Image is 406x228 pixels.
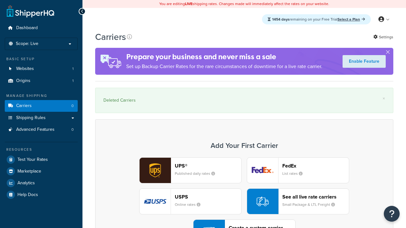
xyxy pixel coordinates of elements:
[5,63,78,75] li: Websites
[5,75,78,87] li: Origins
[5,124,78,136] li: Advanced Features
[175,163,241,169] header: UPS®
[5,56,78,62] div: Basic Setup
[282,163,349,169] header: FedEx
[5,189,78,200] a: Help Docs
[257,195,269,207] img: icon-carrier-liverate-becf4550.svg
[373,33,393,41] a: Settings
[175,171,220,176] small: Published daily rates
[16,127,55,132] span: Advanced Features
[383,96,385,101] a: ×
[126,52,322,62] h4: Prepare your business and never miss a sale
[384,206,400,222] button: Open Resource Center
[140,189,171,214] img: usps logo
[16,66,34,72] span: Websites
[16,103,32,109] span: Carriers
[16,25,38,31] span: Dashboard
[247,188,349,214] button: See all live rate carriersSmall Package & LTL Freight
[102,142,387,149] h3: Add Your First Carrier
[282,202,340,207] small: Small Package & LTL Freight
[139,188,242,214] button: usps logoUSPSOnline rates
[282,171,308,176] small: List rates
[95,48,126,75] img: ad-rules-rateshop-fe6ec290ccb7230408bd80ed9643f0289d75e0ffd9eb532fc0e269fcd187b520.png
[17,157,48,162] span: Test Your Rates
[5,166,78,177] a: Marketplace
[5,63,78,75] a: Websites 1
[5,147,78,152] div: Resources
[175,194,241,200] header: USPS
[5,177,78,189] a: Analytics
[5,100,78,112] li: Carriers
[185,1,193,7] b: LIVE
[343,55,386,68] a: Enable Feature
[262,14,371,24] div: remaining on your Free Trial
[126,62,322,71] p: Set up Backup Carrier Rates for the rare circumstances of downtime for a live rate carrier.
[17,192,38,198] span: Help Docs
[5,93,78,98] div: Manage Shipping
[139,157,242,183] button: ups logoUPS®Published daily rates
[95,31,126,43] h1: Carriers
[17,180,35,186] span: Analytics
[103,96,385,105] div: Deleted Carriers
[72,78,74,84] span: 1
[5,154,78,165] a: Test Your Rates
[5,22,78,34] a: Dashboard
[7,5,54,17] a: ShipperHQ Home
[247,157,349,183] button: fedEx logoFedExList rates
[5,124,78,136] a: Advanced Features 0
[5,75,78,87] a: Origins 1
[16,115,46,121] span: Shipping Rules
[282,194,349,200] header: See all live rate carriers
[272,16,290,22] strong: 1454 days
[247,158,278,183] img: fedEx logo
[72,66,74,72] span: 1
[175,202,206,207] small: Online rates
[16,78,30,84] span: Origins
[140,158,171,183] img: ups logo
[5,112,78,124] a: Shipping Rules
[17,169,41,174] span: Marketplace
[5,100,78,112] a: Carriers 0
[71,127,74,132] span: 0
[71,103,74,109] span: 0
[16,41,38,47] span: Scope: Live
[337,16,365,22] a: Select a Plan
